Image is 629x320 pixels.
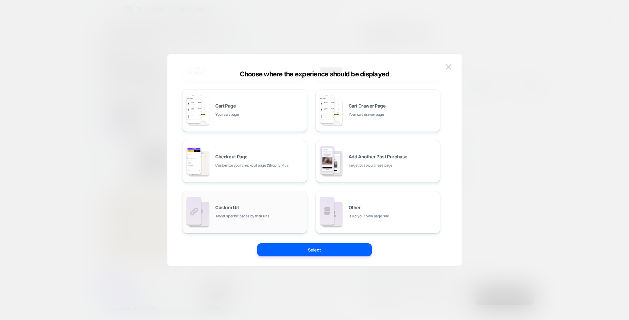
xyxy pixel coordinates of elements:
[349,162,392,169] span: Target post-purchase page
[167,70,462,78] div: Choose where the experience should be displayed
[349,213,389,219] span: Build your own page rule
[349,205,361,210] span: Other
[257,243,372,256] button: Select
[349,154,408,159] span: Add Another Post Purchase
[349,104,386,108] span: Cart Drawer Page
[349,111,384,118] span: Your cart drawer page
[446,64,451,70] img: close
[102,262,122,282] div: Messenger Dummy Widget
